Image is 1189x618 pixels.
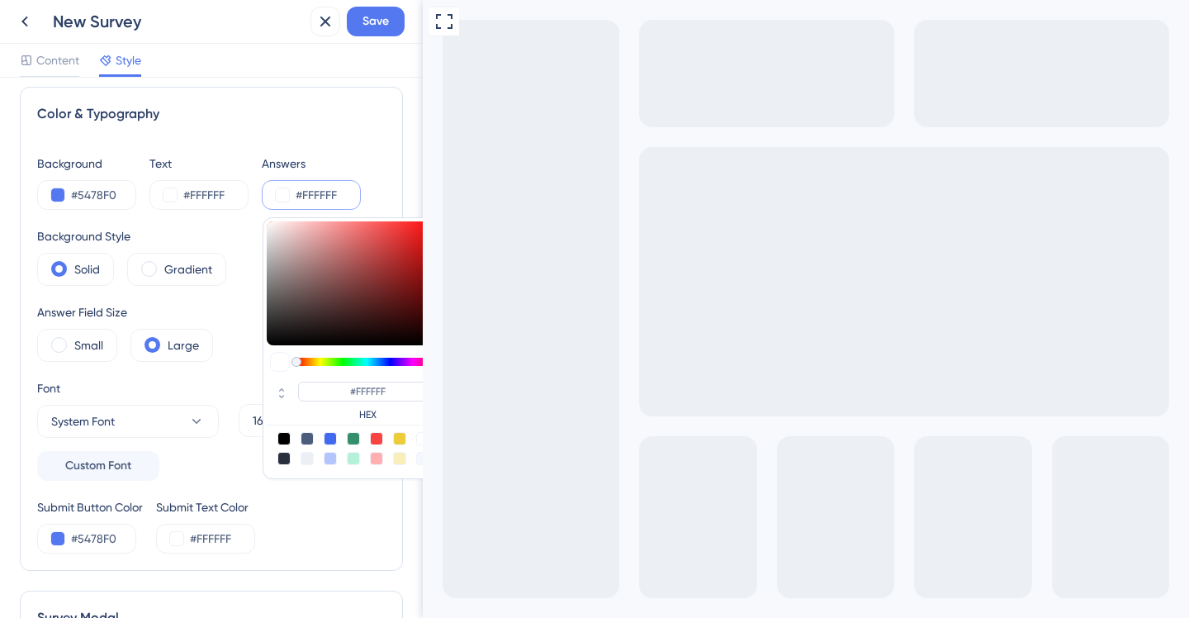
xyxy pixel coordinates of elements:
label: Gradient [164,259,212,279]
label: Small [74,335,103,355]
input: 중국어(간체) [98,138,109,149]
label: Solid [74,259,100,279]
span: 16 [253,411,263,430]
input: 중국어(번체) [98,178,109,189]
div: Text [149,154,249,174]
span: Custom Font [65,456,131,476]
div: Close survey [231,13,251,33]
div: Submit Text Color [156,497,255,517]
span: 태국어 [95,234,135,248]
span: 중국어(간체) [95,153,170,167]
div: Answer Field Size [37,302,213,322]
label: Large [168,335,199,355]
label: HEX [298,408,437,421]
span: Content [36,50,79,70]
span: 중국어(번체) [95,193,170,207]
div: Background Style [37,226,226,246]
button: Save [347,7,405,36]
button: Custom Font [37,451,159,481]
input: 영어 [98,259,109,270]
button: Submit survey [108,304,155,321]
span: 영어 [95,274,121,288]
button: 16 [239,404,305,437]
div: Submit Button Color [37,497,143,517]
input: 태국어 [98,219,109,230]
div: Answers [262,154,361,174]
span: Style [116,50,141,70]
div: New Survey [53,10,304,33]
div: Color & Typography [37,104,386,124]
div: 통역 지원이 가능한 언어를 선택해주세요! 앱에 표기되어 외국인 환자 모객에 도움을 받으실 수 있어요! [20,43,251,122]
div: Background [37,154,136,174]
div: Font [37,378,219,398]
span: Save [362,12,389,31]
span: System Font [51,411,115,431]
div: Multiple choices rating [95,135,170,291]
button: System Font [37,405,219,438]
